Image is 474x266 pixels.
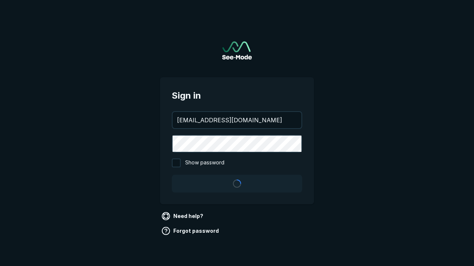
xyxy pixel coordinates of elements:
span: Sign in [172,89,302,102]
a: Go to sign in [222,41,252,59]
span: Show password [185,158,224,167]
a: Need help? [160,210,206,222]
img: See-Mode Logo [222,41,252,59]
a: Forgot password [160,225,222,237]
input: your@email.com [173,112,301,128]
